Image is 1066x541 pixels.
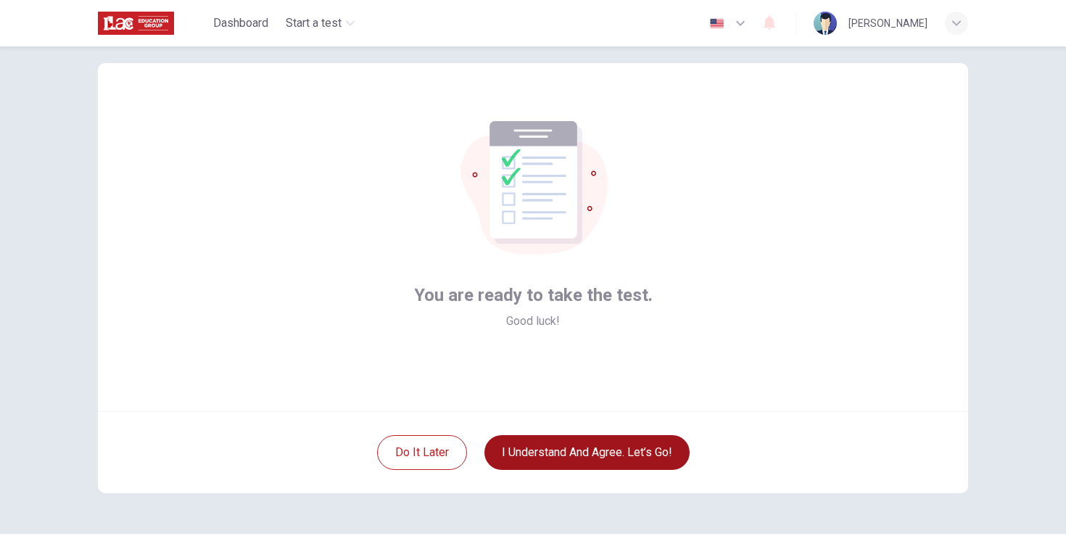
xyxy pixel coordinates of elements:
[377,435,467,470] button: Do it later
[708,18,726,29] img: en
[280,10,360,36] button: Start a test
[286,15,342,32] span: Start a test
[98,9,207,38] a: ILAC logo
[414,284,653,307] span: You are ready to take the test.
[506,313,560,330] span: Good luck!
[814,12,837,35] img: Profile picture
[207,10,274,36] button: Dashboard
[484,435,690,470] button: I understand and agree. Let’s go!
[213,15,268,32] span: Dashboard
[98,9,174,38] img: ILAC logo
[848,15,927,32] div: [PERSON_NAME]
